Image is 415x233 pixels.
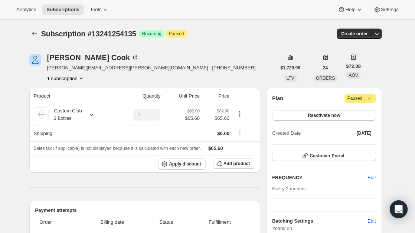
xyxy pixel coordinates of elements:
th: Unit Price [163,88,202,104]
span: $0.00 [217,131,229,136]
div: Custom Club [49,107,82,122]
span: Fulfillment [190,219,250,226]
span: Edit [367,217,376,225]
button: Apply discount [159,158,206,170]
button: Product actions [234,110,246,118]
small: $82.00 [187,109,200,113]
span: Danielle Cook [29,54,41,66]
span: $65.60 [204,115,229,122]
span: Edit [367,174,376,181]
span: Every 2 months [272,186,305,191]
button: Edit [363,172,380,184]
span: 24 [323,65,328,71]
button: $1,729.98 [276,63,305,73]
span: Sales tax (if applicable) is not displayed because it is calculated with each new order. [34,146,201,151]
button: Edit [363,215,380,227]
h6: Batching Settings [272,217,367,225]
button: Create order [337,29,372,39]
div: [PERSON_NAME] Cook [47,54,139,61]
button: Customer Portal [272,151,376,161]
span: [PERSON_NAME][EMAIL_ADDRESS][PERSON_NAME][DOMAIN_NAME] · [PHONE_NUMBER] [47,64,256,72]
span: Paused [347,95,373,102]
span: $65.60 [185,115,200,122]
h2: FREQUENCY [272,174,367,181]
span: Subscription #13241254135 [41,30,136,38]
th: Order [35,214,80,230]
span: Analytics [16,7,36,13]
span: [DATE] [357,130,372,136]
button: [DATE] [352,128,376,138]
span: Billing date [82,219,143,226]
span: Customer Portal [310,153,344,159]
h2: Plan [272,95,283,102]
th: Product [29,88,114,104]
span: Tools [90,7,101,13]
span: Status [147,219,185,226]
th: Shipping [29,125,114,141]
span: LTV [287,76,294,81]
img: product img [34,107,49,122]
button: Product actions [47,75,85,82]
small: 2 Bottles [54,116,72,121]
span: Subscriptions [46,7,79,13]
span: Help [345,7,355,13]
button: 24 [318,63,332,73]
span: Recurring [142,31,161,37]
button: Settings [369,4,403,15]
button: Tools [85,4,113,15]
span: Apply discount [169,161,201,167]
span: Create order [341,31,367,37]
button: Add product [213,158,254,169]
div: Open Intercom Messenger [390,200,408,218]
span: $65.60 [208,145,223,151]
button: Analytics [12,4,40,15]
span: $72.08 [346,63,361,70]
span: | [364,95,365,101]
button: Subscriptions [42,4,84,15]
button: Shipping actions [234,128,246,137]
small: $82.00 [217,109,229,113]
span: AOV [349,73,358,78]
h2: Payment attempts [35,207,255,214]
span: Yearly on [272,225,376,232]
span: Settings [381,7,399,13]
span: Add product [223,161,250,167]
span: $1,729.98 [281,65,300,71]
span: ORDERS [316,76,335,81]
th: Price [202,88,232,104]
button: Help [333,4,367,15]
button: Reactivate now [272,110,376,121]
span: Reactivate now [308,112,340,118]
span: Created Date [272,129,301,137]
th: Quantity [114,88,163,104]
span: Paused [169,31,184,37]
button: Subscriptions [29,29,40,39]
